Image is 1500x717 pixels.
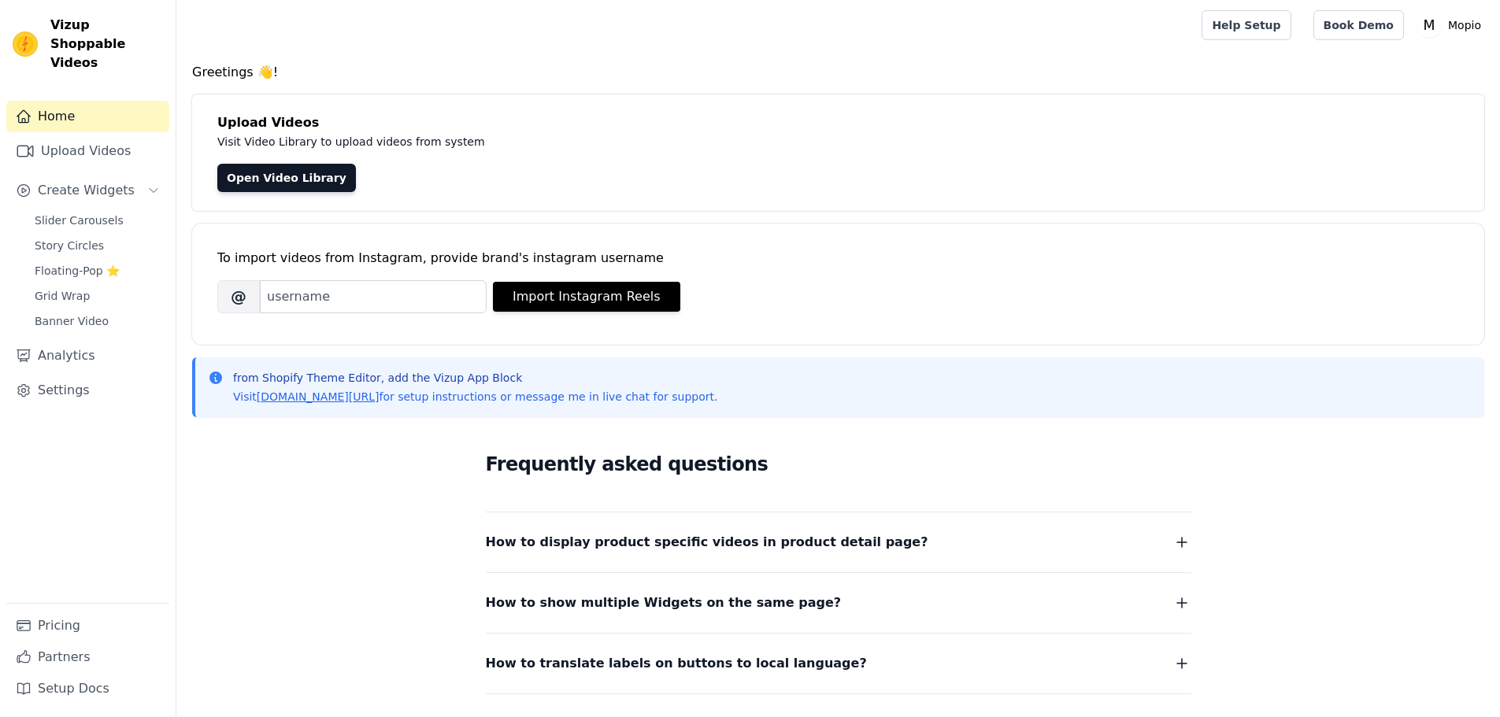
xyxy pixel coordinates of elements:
[486,531,1191,553] button: How to display product specific videos in product detail page?
[1202,10,1291,40] a: Help Setup
[25,285,169,307] a: Grid Wrap
[6,340,169,371] a: Analytics
[217,132,923,151] p: Visit Video Library to upload videos from system
[35,238,104,253] span: Story Circles
[486,652,1191,674] button: How to translate labels on buttons to local language?
[486,592,1191,614] button: How to show multiple Widgets on the same page?
[1424,17,1435,33] text: M
[486,449,1191,480] h2: Frequently asked questions
[486,652,867,674] span: How to translate labels on buttons to local language?
[217,280,260,313] span: @
[13,31,38,57] img: Vizup
[6,641,169,673] a: Partners
[25,209,169,231] a: Slider Carousels
[217,113,1459,132] h4: Upload Videos
[25,310,169,332] a: Banner Video
[6,673,169,704] a: Setup Docs
[6,375,169,406] a: Settings
[1442,11,1487,39] p: Mopio
[486,592,842,614] span: How to show multiple Widgets on the same page?
[35,288,90,304] span: Grid Wrap
[6,610,169,641] a: Pricing
[50,16,163,72] span: Vizup Shoppable Videos
[257,390,380,403] a: [DOMAIN_NAME][URL]
[217,249,1459,268] div: To import videos from Instagram, provide brand's instagram username
[486,531,928,553] span: How to display product specific videos in product detail page?
[1417,11,1487,39] button: M Mopio
[233,389,717,405] p: Visit for setup instructions or message me in live chat for support.
[35,263,120,279] span: Floating-Pop ⭐
[192,63,1484,82] h4: Greetings 👋!
[38,181,135,200] span: Create Widgets
[25,235,169,257] a: Story Circles
[233,370,717,386] p: from Shopify Theme Editor, add the Vizup App Block
[493,282,680,312] button: Import Instagram Reels
[217,164,356,192] a: Open Video Library
[6,175,169,206] button: Create Widgets
[35,213,124,228] span: Slider Carousels
[25,260,169,282] a: Floating-Pop ⭐
[6,101,169,132] a: Home
[6,135,169,167] a: Upload Videos
[35,313,109,329] span: Banner Video
[1313,10,1404,40] a: Book Demo
[260,280,487,313] input: username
